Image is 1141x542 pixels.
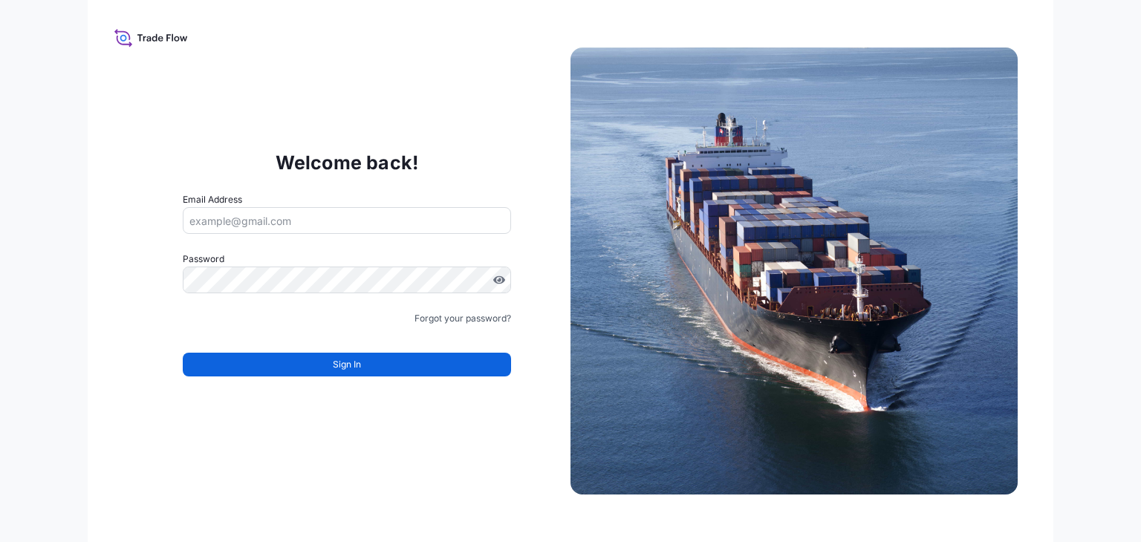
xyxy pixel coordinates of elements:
[183,353,511,376] button: Sign In
[276,151,419,174] p: Welcome back!
[333,357,361,372] span: Sign In
[415,311,511,326] a: Forgot your password?
[183,207,511,234] input: example@gmail.com
[183,252,511,267] label: Password
[570,48,1018,494] img: Ship illustration
[183,192,242,207] label: Email Address
[493,274,505,286] button: Show password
